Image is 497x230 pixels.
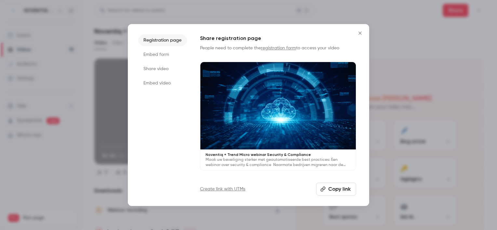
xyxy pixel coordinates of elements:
[138,63,187,75] li: Share video
[200,34,356,42] h1: Share registration page
[261,46,296,50] a: registration form
[206,157,351,168] p: Maak uw beveiliging sterker met geautomatiseerde best practices: Een webinar over security & comp...
[354,27,367,40] button: Close
[200,45,356,51] p: People need to complete the to access your video
[138,77,187,89] li: Embed video
[206,152,351,157] p: Noventiq + Trend Micro webinar Security & Compliance
[138,49,187,60] li: Embed form
[138,34,187,46] li: Registration page
[316,183,356,196] button: Copy link
[200,186,245,192] a: Create link with UTMs
[200,62,356,171] a: Noventiq + Trend Micro webinar Security & ComplianceMaak uw beveiliging sterker met geautomatisee...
